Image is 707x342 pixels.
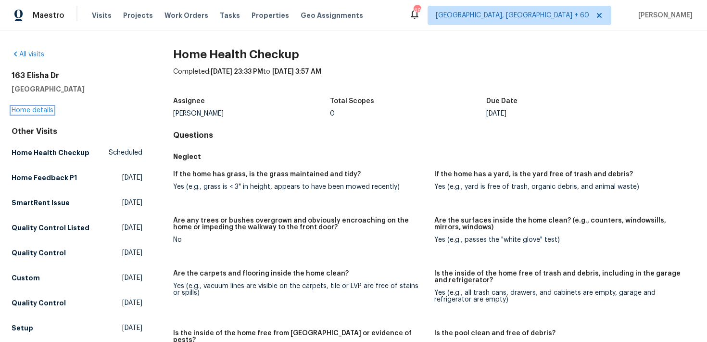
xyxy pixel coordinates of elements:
h5: Home Health Checkup [12,148,89,158]
span: [DATE] [122,298,142,308]
span: [GEOGRAPHIC_DATA], [GEOGRAPHIC_DATA] + 60 [436,11,589,20]
h5: If the home has grass, is the grass maintained and tidy? [173,171,361,178]
a: Quality Control Listed[DATE] [12,219,142,237]
div: Yes (e.g., vacuum lines are visible on the carpets, tile or LVP are free of stains or spills) [173,283,427,296]
h5: Quality Control [12,248,66,258]
h5: Setup [12,323,33,333]
div: 0 [330,110,487,117]
h5: Is the pool clean and free of debris? [434,330,555,337]
a: Home details [12,107,53,114]
h5: Due Date [486,98,518,105]
div: Yes (e.g., passes the "white glove" test) [434,237,688,243]
span: Work Orders [164,11,208,20]
span: Maestro [33,11,64,20]
h5: Quality Control Listed [12,223,89,233]
span: [DATE] [122,198,142,208]
h5: Quality Control [12,298,66,308]
h5: Is the inside of the home free of trash and debris, including in the garage and refrigerator? [434,270,688,284]
h5: Assignee [173,98,205,105]
span: [DATE] [122,223,142,233]
div: Yes (e.g., yard is free of trash, organic debris, and animal waste) [434,184,688,190]
a: Home Feedback P1[DATE] [12,169,142,186]
a: Custom[DATE] [12,269,142,287]
a: Quality Control[DATE] [12,294,142,312]
a: Home Health CheckupScheduled [12,144,142,161]
h5: Total Scopes [330,98,374,105]
div: Other Visits [12,127,142,136]
h5: SmartRent Issue [12,198,70,208]
span: [DATE] 3:57 AM [272,68,321,75]
span: [DATE] 23:33 PM [211,68,263,75]
span: [DATE] [122,248,142,258]
h2: 163 Elisha Dr [12,71,142,80]
span: [DATE] [122,273,142,283]
h5: [GEOGRAPHIC_DATA] [12,84,142,94]
span: Geo Assignments [301,11,363,20]
span: Visits [92,11,112,20]
h5: Custom [12,273,40,283]
h5: Neglect [173,152,695,161]
a: Quality Control[DATE] [12,244,142,262]
span: [DATE] [122,323,142,333]
span: Tasks [220,12,240,19]
h4: Questions [173,131,695,140]
span: Scheduled [109,148,142,158]
a: Setup[DATE] [12,319,142,337]
a: SmartRent Issue[DATE] [12,194,142,211]
h5: Home Feedback P1 [12,173,77,183]
div: No [173,237,427,243]
span: Projects [123,11,153,20]
span: [DATE] [122,173,142,183]
h5: Are the carpets and flooring inside the home clean? [173,270,349,277]
h5: If the home has a yard, is the yard free of trash and debris? [434,171,633,178]
div: Completed: to [173,67,695,92]
div: [DATE] [486,110,643,117]
h2: Home Health Checkup [173,50,695,59]
div: 493 [414,6,420,15]
div: Yes (e.g., grass is < 3" in height, appears to have been mowed recently) [173,184,427,190]
span: [PERSON_NAME] [634,11,693,20]
h5: Are any trees or bushes overgrown and obviously encroaching on the home or impeding the walkway t... [173,217,427,231]
div: [PERSON_NAME] [173,110,330,117]
div: Yes (e.g., all trash cans, drawers, and cabinets are empty, garage and refrigerator are empty) [434,289,688,303]
a: All visits [12,51,44,58]
span: Properties [252,11,289,20]
h5: Are the surfaces inside the home clean? (e.g., counters, windowsills, mirrors, windows) [434,217,688,231]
